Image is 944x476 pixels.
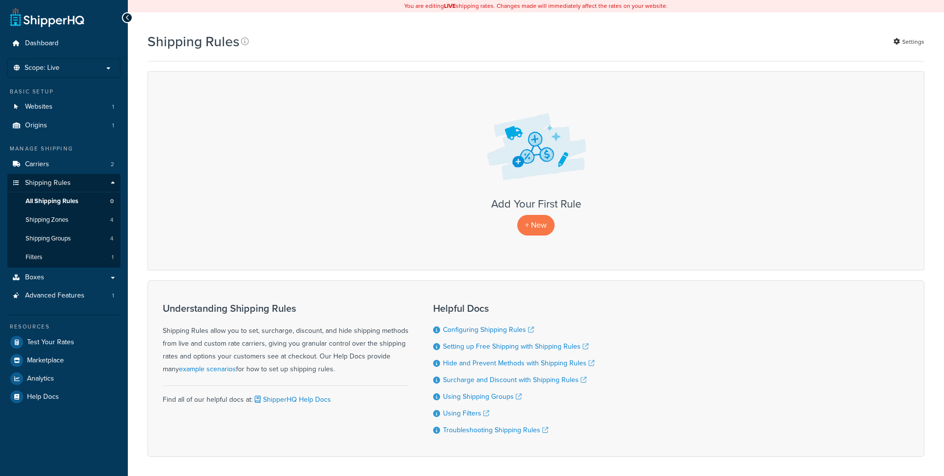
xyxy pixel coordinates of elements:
[25,179,71,187] span: Shipping Rules
[7,117,120,135] li: Origins
[443,358,594,368] a: Hide and Prevent Methods with Shipping Rules
[253,394,331,405] a: ShipperHQ Help Docs
[7,211,120,229] li: Shipping Zones
[112,292,114,300] span: 1
[179,364,236,374] a: example scenarios
[26,216,68,224] span: Shipping Zones
[7,268,120,287] a: Boxes
[7,145,120,153] div: Manage Shipping
[7,34,120,53] a: Dashboard
[7,192,120,210] a: All Shipping Rules 0
[110,235,114,243] span: 4
[25,103,53,111] span: Websites
[27,393,59,401] span: Help Docs
[7,230,120,248] a: Shipping Groups 4
[517,215,555,235] a: + New
[443,408,489,418] a: Using Filters
[163,303,409,376] div: Shipping Rules allow you to set, surcharge, discount, and hide shipping methods from live and cus...
[7,352,120,369] a: Marketplace
[25,64,59,72] span: Scope: Live
[112,253,114,262] span: 1
[26,235,71,243] span: Shipping Groups
[525,219,547,231] span: + New
[112,121,114,130] span: 1
[443,425,548,435] a: Troubleshooting Shipping Rules
[7,323,120,331] div: Resources
[443,391,522,402] a: Using Shipping Groups
[7,248,120,267] a: Filters 1
[893,35,924,49] a: Settings
[7,98,120,116] li: Websites
[25,160,49,169] span: Carriers
[25,292,85,300] span: Advanced Features
[7,388,120,406] a: Help Docs
[158,198,914,210] h3: Add Your First Rule
[433,303,594,314] h3: Helpful Docs
[27,338,74,347] span: Test Your Rates
[147,32,239,51] h1: Shipping Rules
[7,192,120,210] li: All Shipping Rules
[25,121,47,130] span: Origins
[7,287,120,305] li: Advanced Features
[443,341,589,352] a: Setting up Free Shipping with Shipping Rules
[163,303,409,314] h3: Understanding Shipping Rules
[444,1,456,10] b: LIVE
[7,287,120,305] a: Advanced Features 1
[110,216,114,224] span: 4
[7,117,120,135] a: Origins 1
[25,273,44,282] span: Boxes
[110,197,114,206] span: 0
[163,386,409,406] div: Find all of our helpful docs at:
[7,174,120,268] li: Shipping Rules
[26,253,42,262] span: Filters
[7,370,120,387] a: Analytics
[7,88,120,96] div: Basic Setup
[7,230,120,248] li: Shipping Groups
[112,103,114,111] span: 1
[27,375,54,383] span: Analytics
[443,375,587,385] a: Surcharge and Discount with Shipping Rules
[7,211,120,229] a: Shipping Zones 4
[7,248,120,267] li: Filters
[27,357,64,365] span: Marketplace
[7,155,120,174] a: Carriers 2
[443,325,534,335] a: Configuring Shipping Rules
[25,39,59,48] span: Dashboard
[7,155,120,174] li: Carriers
[10,7,84,27] a: ShipperHQ Home
[7,333,120,351] a: Test Your Rates
[26,197,78,206] span: All Shipping Rules
[7,98,120,116] a: Websites 1
[111,160,114,169] span: 2
[7,174,120,192] a: Shipping Rules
